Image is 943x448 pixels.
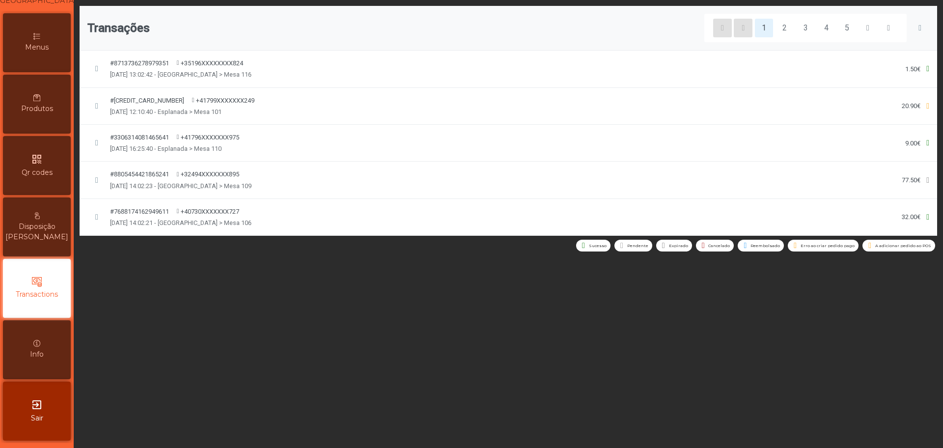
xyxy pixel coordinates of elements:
[589,243,607,249] span: Sucesso
[905,139,920,148] div: 9.00€
[25,42,49,53] span: Menus
[110,181,251,191] span: [DATE] 14:02:23 - [GEOGRAPHIC_DATA] > Mesa 109
[5,222,68,242] span: Disposição [PERSON_NAME]
[22,168,53,178] span: Qr codes
[110,133,169,142] div: #3306314081465641
[16,289,58,300] span: Transactions
[110,107,222,116] span: [DATE] 12:10:40 - Esplanada > Mesa 101
[627,243,648,249] span: Pendente
[87,19,150,37] span: Transações
[31,399,43,411] i: exit_to_app
[801,243,855,249] span: Erro ao criar pedido pago
[875,243,931,249] span: A adicionar pedido ao POS
[110,70,251,79] span: [DATE] 13:02:42 - [GEOGRAPHIC_DATA] > Mesa 116
[750,243,780,249] span: Reembolsado
[181,58,243,68] span: +35196XXXXXXXX824
[110,218,251,227] span: [DATE] 14:02:21 - [GEOGRAPHIC_DATA] > Mesa 106
[181,207,239,216] span: +40730XXXXXXX727
[776,19,794,37] button: 2
[31,153,43,165] i: qr_code
[31,413,43,423] span: Sair
[21,104,53,114] span: Produtos
[110,169,169,179] div: #8805454421865241
[902,101,920,111] div: 20.90€
[838,19,857,37] button: 5
[755,19,774,37] button: 1
[902,212,920,222] div: 32.00€
[110,207,169,216] div: #7688174162949611
[181,169,239,179] span: +32494XXXXXXX895
[110,144,222,153] span: [DATE] 16:25:40 - Esplanada > Mesa 110
[708,243,730,249] span: Cancelado
[817,19,836,37] button: 4
[181,133,239,142] span: +41796XXXXXXX975
[110,58,169,68] div: #8713736278979351
[796,19,815,37] button: 3
[902,175,920,185] div: 77.50€
[196,96,254,105] span: +41799XXXXXXX249
[30,349,44,360] span: Info
[905,64,920,74] div: 1.50€
[110,96,184,105] div: #[CREDIT_CARD_NUMBER]
[669,243,688,249] span: Expirado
